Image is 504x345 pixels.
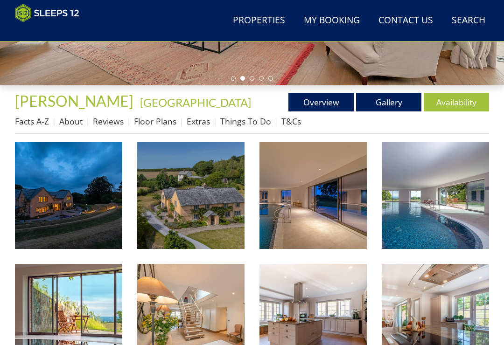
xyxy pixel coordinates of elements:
[137,142,245,249] img: Perys Hill - A very special place for family celebrations
[136,96,251,109] span: -
[187,116,210,127] a: Extras
[382,142,489,249] img: Perys Hill - The views from the pool stretch for miles across the countryside
[424,93,489,111] a: Availability
[15,92,133,110] span: [PERSON_NAME]
[140,96,251,109] a: [GEOGRAPHIC_DATA]
[59,116,83,127] a: About
[220,116,271,127] a: Things To Do
[10,28,108,36] iframe: Customer reviews powered by Trustpilot
[15,92,136,110] a: [PERSON_NAME]
[259,142,367,249] img: Perys Hill - Luxury group accommodation with indoor pool
[93,116,124,127] a: Reviews
[15,142,122,249] img: Perys Hill - Sleeps 12+2 in the Somerset countryside
[375,10,437,31] a: Contact Us
[448,10,489,31] a: Search
[281,116,301,127] a: T&Cs
[356,93,421,111] a: Gallery
[15,116,49,127] a: Facts A-Z
[229,10,289,31] a: Properties
[15,4,79,22] img: Sleeps 12
[288,93,354,111] a: Overview
[134,116,176,127] a: Floor Plans
[300,10,364,31] a: My Booking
